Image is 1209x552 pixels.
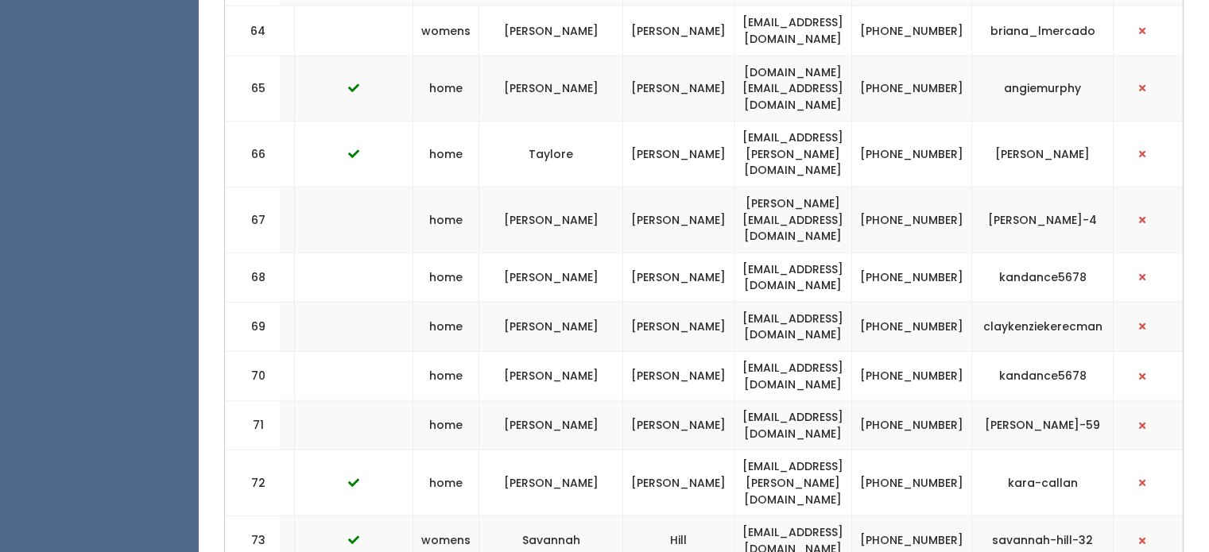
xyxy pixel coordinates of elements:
td: 69 [225,302,281,351]
td: 71 [225,401,281,450]
td: home [413,352,479,401]
td: home [413,187,479,253]
td: Taylore [479,122,623,187]
td: 72 [225,450,281,516]
td: [PERSON_NAME] [623,302,734,351]
td: home [413,450,479,516]
td: 70 [225,352,281,401]
td: [EMAIL_ADDRESS][PERSON_NAME][DOMAIN_NAME] [734,450,852,516]
td: [EMAIL_ADDRESS][DOMAIN_NAME] [734,352,852,401]
td: [PHONE_NUMBER] [852,187,972,253]
td: [PERSON_NAME] [623,187,734,253]
td: home [413,253,479,302]
td: [PERSON_NAME] [479,450,623,516]
td: [DOMAIN_NAME][EMAIL_ADDRESS][DOMAIN_NAME] [734,56,852,122]
td: [PERSON_NAME] [623,56,734,122]
td: [EMAIL_ADDRESS][DOMAIN_NAME] [734,6,852,56]
td: home [413,56,479,122]
td: [EMAIL_ADDRESS][DOMAIN_NAME] [734,401,852,450]
td: [PHONE_NUMBER] [852,450,972,516]
td: claykenziekerecman [972,302,1114,351]
td: [PERSON_NAME] [623,450,734,516]
td: [PERSON_NAME] [623,122,734,187]
td: [PERSON_NAME] [479,253,623,302]
td: [PHONE_NUMBER] [852,6,972,56]
td: [PERSON_NAME] [623,401,734,450]
td: [PERSON_NAME]-59 [972,401,1114,450]
td: 65 [225,56,281,122]
td: [PERSON_NAME] [479,401,623,450]
td: [PHONE_NUMBER] [852,401,972,450]
td: [PERSON_NAME] [479,6,623,56]
td: [PERSON_NAME] [623,352,734,401]
td: [PERSON_NAME] [623,6,734,56]
td: womens [413,6,479,56]
td: home [413,122,479,187]
td: 67 [225,187,281,253]
td: [PERSON_NAME] [479,352,623,401]
td: home [413,302,479,351]
td: kandance5678 [972,253,1114,302]
td: briana_lmercado [972,6,1114,56]
td: home [413,401,479,450]
td: kandance5678 [972,352,1114,401]
td: [PERSON_NAME] [623,253,734,302]
td: [PERSON_NAME] [972,122,1114,187]
td: 64 [225,6,281,56]
td: 66 [225,122,281,187]
td: angiemurphy [972,56,1114,122]
td: [PHONE_NUMBER] [852,253,972,302]
td: [PERSON_NAME] [479,56,623,122]
td: [EMAIL_ADDRESS][DOMAIN_NAME] [734,253,852,302]
td: [PHONE_NUMBER] [852,122,972,187]
td: [EMAIL_ADDRESS][PERSON_NAME][DOMAIN_NAME] [734,122,852,187]
td: 68 [225,253,281,302]
td: [PERSON_NAME] [479,302,623,351]
td: [PHONE_NUMBER] [852,302,972,351]
td: [PERSON_NAME] [479,187,623,253]
td: kara-callan [972,450,1114,516]
td: [PHONE_NUMBER] [852,56,972,122]
td: [EMAIL_ADDRESS][DOMAIN_NAME] [734,302,852,351]
td: [PERSON_NAME]-4 [972,187,1114,253]
td: [PHONE_NUMBER] [852,352,972,401]
td: [PERSON_NAME][EMAIL_ADDRESS][DOMAIN_NAME] [734,187,852,253]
